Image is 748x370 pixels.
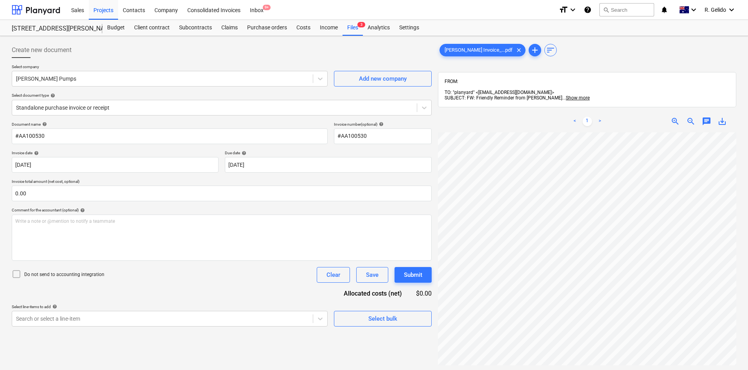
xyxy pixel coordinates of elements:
[568,5,578,14] i: keyboard_arrow_down
[12,64,328,71] p: Select company
[395,267,432,283] button: Submit
[671,117,680,126] span: zoom_in
[217,20,242,36] a: Claims
[32,151,39,155] span: help
[330,289,414,298] div: Allocated costs (net)
[317,267,350,283] button: Clear
[514,45,524,55] span: clear
[79,208,85,213] span: help
[225,157,432,173] input: Due date not specified
[292,20,315,36] a: Costs
[356,267,388,283] button: Save
[445,79,458,84] span: FROM:
[686,117,696,126] span: zoom_out
[315,20,343,36] a: Income
[12,122,328,127] div: Document name
[599,3,654,16] button: Search
[12,179,432,186] p: Invoice total amount (net cost, optional)
[363,20,395,36] a: Analytics
[689,5,698,14] i: keyboard_arrow_down
[709,332,748,370] iframe: Chat Widget
[343,20,363,36] a: Files3
[359,74,407,84] div: Add new company
[12,150,219,155] div: Invoice date
[12,93,432,98] div: Select document type
[705,7,726,13] span: R. Gelido
[445,90,554,95] span: TO: "planyard" <[EMAIL_ADDRESS][DOMAIN_NAME]>
[12,25,93,33] div: [STREET_ADDRESS][PERSON_NAME]
[440,47,517,53] span: [PERSON_NAME] Invoice_...pdf
[559,5,568,14] i: format_size
[12,128,328,144] input: Document name
[530,45,540,55] span: add
[326,270,340,280] div: Clear
[51,304,57,309] span: help
[414,289,432,298] div: $0.00
[240,151,246,155] span: help
[41,122,47,126] span: help
[334,128,432,144] input: Invoice number
[12,304,328,309] div: Select line-items to add
[583,117,592,126] a: Page 1 is your current page
[102,20,129,36] a: Budget
[603,7,609,13] span: search
[368,314,397,324] div: Select bulk
[242,20,292,36] a: Purchase orders
[225,150,432,155] div: Due date
[12,157,219,173] input: Invoice date not specified
[129,20,174,36] a: Client contract
[562,95,590,101] span: ...
[12,208,432,213] div: Comment for the accountant (optional)
[570,117,579,126] a: Previous page
[727,5,736,14] i: keyboard_arrow_down
[595,117,604,126] a: Next page
[49,93,55,98] span: help
[12,186,432,201] input: Invoice total amount (net cost, optional)
[377,122,384,126] span: help
[263,5,271,10] span: 9+
[439,44,526,56] div: [PERSON_NAME] Invoice_...pdf
[24,271,104,278] p: Do not send to accounting integration
[546,45,555,55] span: sort
[395,20,424,36] a: Settings
[445,95,562,101] span: SUBJECT: FW: Friendly Reminder from [PERSON_NAME]
[12,45,72,55] span: Create new document
[718,117,727,126] span: save_alt
[660,5,668,14] i: notifications
[334,122,432,127] div: Invoice number (optional)
[584,5,592,14] i: Knowledge base
[357,22,365,27] span: 3
[334,311,432,327] button: Select bulk
[404,270,422,280] div: Submit
[702,117,711,126] span: chat
[366,270,378,280] div: Save
[174,20,217,36] a: Subcontracts
[566,95,590,101] span: Show more
[334,71,432,87] button: Add new company
[343,20,363,36] div: Files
